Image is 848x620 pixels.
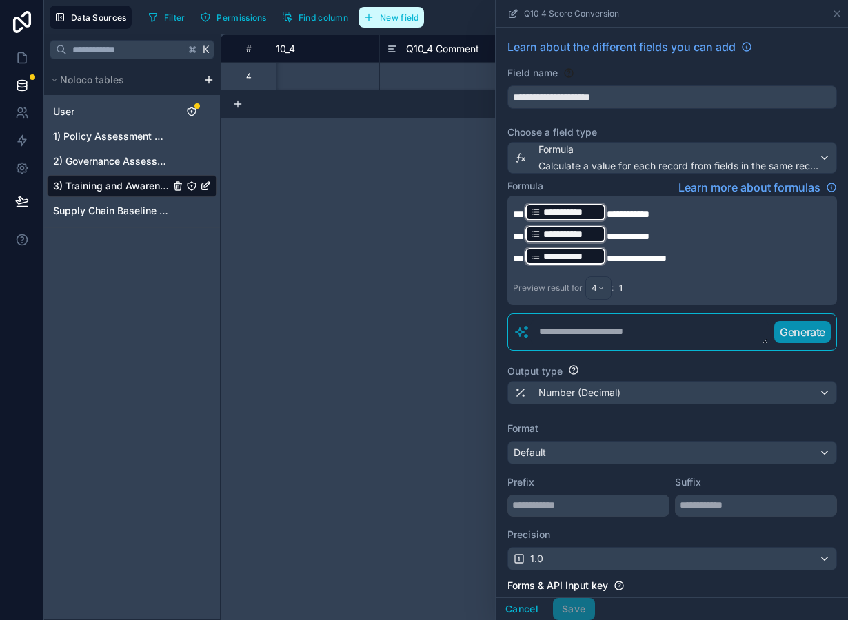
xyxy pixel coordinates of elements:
[47,150,217,172] div: 2) Governance Assessment
[47,175,217,197] div: 3) Training and Awareness Raising
[53,204,170,218] a: Supply Chain Baseline Assessment
[585,276,612,300] button: 4
[507,39,752,55] a: Learn about the different fields you can add
[143,7,190,28] button: Filter
[359,7,424,28] button: New field
[507,142,837,174] button: FormulaCalculate a value for each record from fields in the same record
[53,154,170,168] a: 2) Governance Assessment
[44,65,220,228] div: scrollable content
[507,528,837,541] label: Precision
[277,7,353,28] button: Find column
[514,446,546,458] span: Default
[380,12,419,23] span: New field
[592,282,597,293] span: 4
[513,276,614,300] div: Preview result for :
[47,125,217,147] div: 1) Policy Assessment Questions
[53,179,170,193] a: 3) Training and Awareness Raising
[774,321,831,343] button: Generate
[619,282,623,293] span: 1
[216,12,266,23] span: Permissions
[678,179,837,196] a: Learn more about formulas
[53,130,170,143] a: 1) Policy Assessment Questions
[496,598,547,620] button: Cancel
[53,105,170,118] a: User
[507,364,563,378] label: Output type
[507,547,837,570] button: 1.0
[195,7,276,28] a: Permissions
[164,12,185,23] span: Filter
[507,579,608,592] label: Forms & API Input key
[195,7,271,28] button: Permissions
[60,73,124,87] span: Noloco tables
[47,70,198,90] button: Noloco tables
[678,179,820,196] span: Learn more about formulas
[406,42,479,56] span: Q10_4 Comment
[507,422,837,435] label: Format
[675,475,837,489] label: Suffix
[201,45,211,54] span: K
[507,441,837,464] button: Default
[47,101,217,123] div: User
[538,386,620,400] span: Number (Decimal)
[53,105,74,118] span: User
[507,179,543,193] label: Formula
[507,381,837,404] button: Number (Decimal)
[50,6,132,29] button: Data Sources
[507,66,558,80] label: Field name
[507,125,837,139] label: Choose a field type
[530,552,543,566] span: 1.0
[299,12,348,23] span: Find column
[47,200,217,222] div: Supply Chain Baseline Assessment
[507,475,669,489] label: Prefix
[268,42,295,56] span: Q10_4
[780,324,825,340] p: Generate
[507,39,736,55] span: Learn about the different fields you can add
[71,12,127,23] span: Data Sources
[538,143,818,156] span: Formula
[232,43,265,54] div: #
[538,159,818,173] span: Calculate a value for each record from fields in the same record
[246,71,252,82] div: 4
